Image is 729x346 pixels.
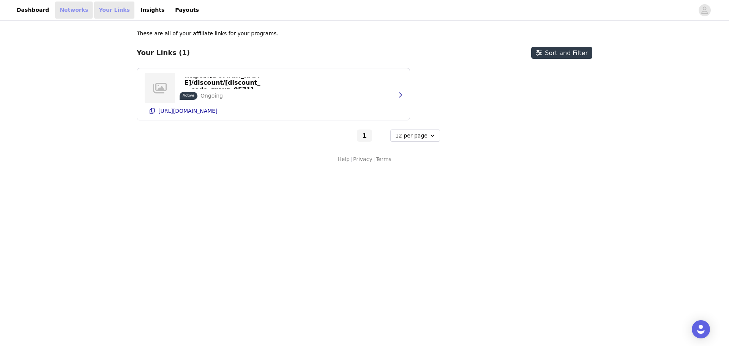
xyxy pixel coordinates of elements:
a: Payouts [170,2,204,19]
h3: Your Links (1) [137,49,190,57]
button: https://[DOMAIN_NAME]/discount/[discount_code_group_8571] [180,77,265,89]
a: Privacy [353,155,372,163]
a: Your Links [94,2,134,19]
button: Go to next page [374,130,389,142]
p: Ongoing [200,92,223,100]
a: Insights [136,2,169,19]
p: Active [183,93,194,98]
a: Dashboard [12,2,54,19]
div: avatar [701,4,708,16]
p: These are all of your affiliate links for your programs. [137,30,278,38]
p: https://[DOMAIN_NAME]/discount/[discount_code_group_8571] [184,72,260,93]
button: Sort and Filter [531,47,592,59]
a: Terms [376,155,391,163]
button: [URL][DOMAIN_NAME] [145,105,402,117]
button: Go to previous page [340,130,355,142]
a: Help [338,155,350,163]
p: [URL][DOMAIN_NAME] [158,108,218,114]
a: Networks [55,2,93,19]
button: Go To Page 1 [357,130,372,142]
div: Open Intercom Messenger [692,320,710,338]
